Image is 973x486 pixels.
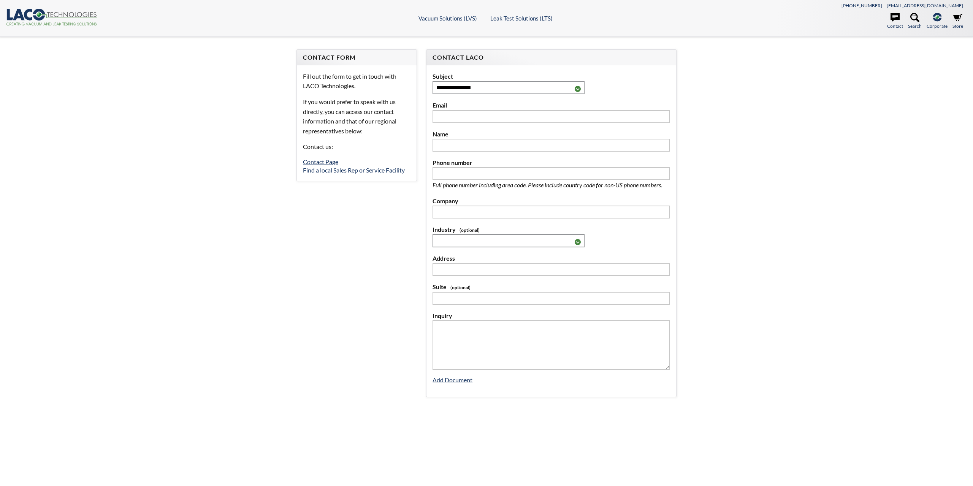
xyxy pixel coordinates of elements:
label: Company [433,196,670,206]
label: Phone number [433,158,670,168]
a: Find a local Sales Rep or Service Facility [303,166,405,174]
label: Inquiry [433,311,670,321]
span: Corporate [927,22,948,30]
label: Email [433,100,670,110]
p: Contact us: [303,142,410,152]
a: Search [908,13,922,30]
p: Full phone number including area code. Please include country code for non-US phone numbers. [433,180,670,190]
a: Contact [887,13,903,30]
a: Contact Page [303,158,338,165]
label: Address [433,253,670,263]
p: If you would prefer to speak with us directly, you can access our contact information and that of... [303,97,410,136]
a: Store [952,13,963,30]
label: Subject [433,71,670,81]
label: Suite [433,282,670,292]
a: Add Document [433,376,472,383]
a: Vacuum Solutions (LVS) [418,15,477,22]
a: [PHONE_NUMBER] [841,3,882,8]
label: Name [433,129,670,139]
h4: Contact LACO [433,54,670,62]
a: [EMAIL_ADDRESS][DOMAIN_NAME] [887,3,963,8]
h4: Contact Form [303,54,410,62]
label: Industry [433,225,670,234]
p: Fill out the form to get in touch with LACO Technologies. [303,71,410,91]
a: Leak Test Solutions (LTS) [490,15,553,22]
